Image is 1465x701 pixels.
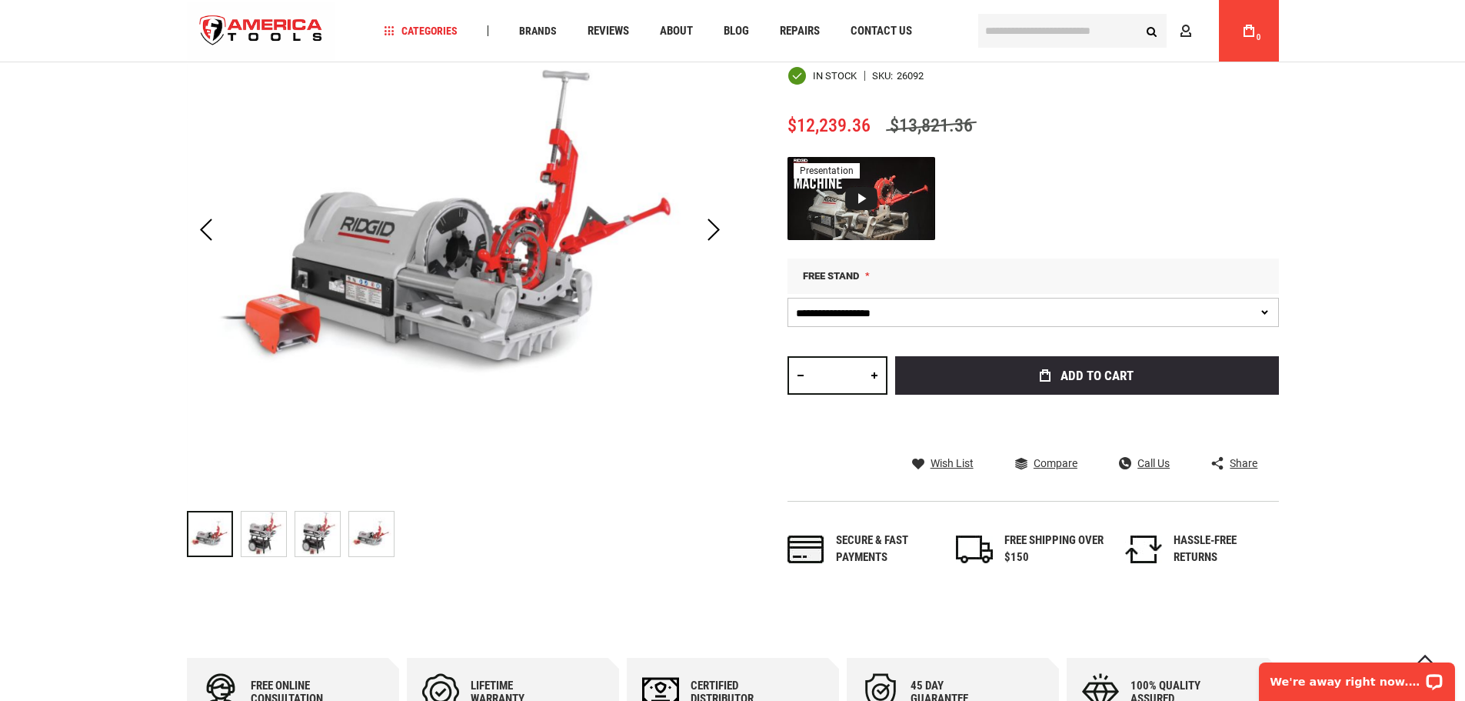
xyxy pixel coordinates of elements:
a: Categories [377,21,464,42]
a: Reviews [581,21,636,42]
span: Repairs [780,25,820,37]
span: Add to Cart [1060,369,1134,382]
div: Availability [787,66,857,85]
img: RIDGID 26092 1/4" - 4" NPT HAMMER CHUCK MACHINE [295,512,340,556]
span: Categories [384,25,458,36]
img: shipping [956,536,993,563]
iframe: Secure express checkout frame [892,399,1282,444]
img: America Tools [187,2,336,60]
span: 0 [1257,33,1261,42]
a: Brands [512,21,564,42]
span: Free Stand [803,270,859,282]
button: Add to Cart [895,356,1279,395]
span: In stock [813,71,857,81]
span: $13,821.36 [886,115,977,136]
div: RIDGID 26092 1/4" - 4" NPT HAMMER CHUCK MACHINE [241,503,295,565]
a: Compare [1015,456,1077,470]
a: store logo [187,2,336,60]
div: Secure & fast payments [836,532,936,566]
span: About [660,25,693,37]
span: Call Us [1137,458,1170,469]
div: HASSLE-FREE RETURNS [1174,532,1274,566]
div: RIDGID 26092 1/4" - 4" NPT HAMMER CHUCK MACHINE [348,503,395,565]
span: Blog [724,25,749,37]
a: Repairs [773,21,827,42]
span: Compare [1034,458,1077,469]
a: Wish List [912,456,974,470]
button: Search [1137,16,1167,45]
a: About [653,21,700,42]
div: RIDGID 26092 1/4" - 4" NPT HAMMER CHUCK MACHINE [187,503,241,565]
img: payments [787,536,824,563]
span: Brands [519,25,557,36]
div: 26092 [897,71,924,81]
span: Wish List [931,458,974,469]
iframe: LiveChat chat widget [1249,653,1465,701]
strong: SKU [872,71,897,81]
img: returns [1125,536,1162,563]
div: FREE SHIPPING OVER $150 [1004,532,1104,566]
span: Contact Us [851,25,912,37]
a: Contact Us [844,21,919,42]
a: Call Us [1119,456,1170,470]
img: RIDGID 26092 1/4" - 4" NPT HAMMER CHUCK MACHINE [349,512,394,556]
div: RIDGID 26092 1/4" - 4" NPT HAMMER CHUCK MACHINE [295,503,348,565]
img: RIDGID 26092 1/4" - 4" NPT HAMMER CHUCK MACHINE [241,512,286,556]
span: Share [1230,458,1257,469]
span: Reviews [588,25,629,37]
a: Blog [717,21,756,42]
span: $12,239.36 [787,115,871,136]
